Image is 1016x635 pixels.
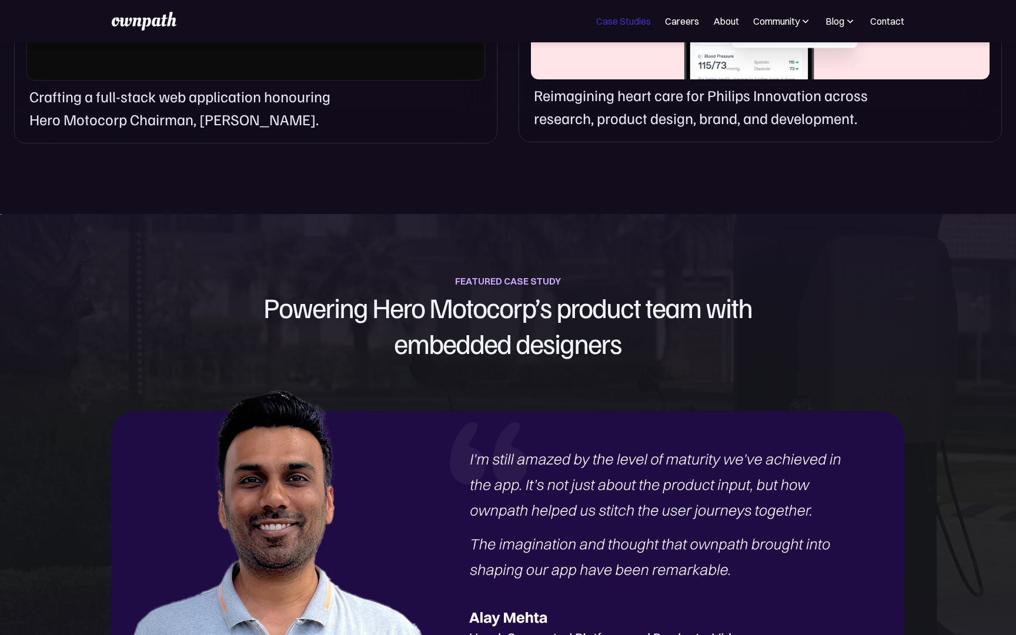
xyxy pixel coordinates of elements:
[753,14,800,28] div: Community
[870,14,904,28] a: Contact
[29,85,357,131] p: Crafting a full-stack web application honouring Hero Motocorp Chairman, [PERSON_NAME].
[596,14,651,28] a: Case Studies
[825,14,856,28] div: Blog
[455,273,561,289] div: FEATURED CASE STUDY
[534,84,889,130] p: Reimagining heart care for Philips Innovation across research, product design, brand, and develop...
[825,14,844,28] div: Blog
[713,14,739,28] a: About
[665,14,699,28] a: Careers
[116,289,900,362] h1: Powering Hero Motocorp’s product team with embedded designers
[753,14,811,28] div: Community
